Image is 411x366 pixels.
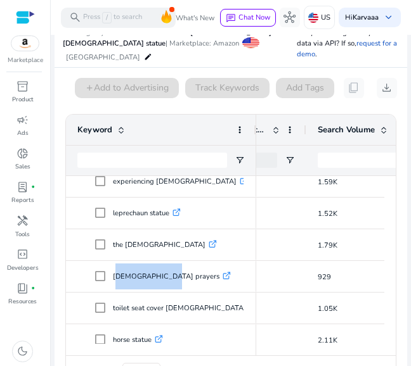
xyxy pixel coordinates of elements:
span: handyman [16,215,29,227]
span: 1.59K [318,177,337,187]
button: chatChat Now [220,9,275,27]
span: | Marketplace: Amazon [166,39,239,48]
span: code_blocks [16,248,29,260]
p: Low [223,327,295,353]
button: hub [280,8,300,28]
p: experiencing [DEMOGRAPHIC_DATA] [113,168,248,194]
span: 1.52K [318,209,337,218]
input: Keyword Filter Input [77,153,227,168]
p: Ads [17,129,29,137]
span: 2.11K [318,336,337,345]
p: High [223,296,295,322]
p: Press to search [83,12,142,23]
span: donut_small [16,148,29,160]
button: download [377,78,397,98]
p: Marketplace [8,56,43,65]
p: Are you looking for Keyword data via API? If so, . [297,28,398,60]
span: / [102,12,112,23]
p: [DEMOGRAPHIC_DATA] prayers [113,263,231,289]
span: fiber_manual_record [31,286,35,290]
b: Karvaaa [353,13,379,22]
button: Open Filter Menu [235,155,245,165]
p: toilet seat cover [DEMOGRAPHIC_DATA] [DEMOGRAPHIC_DATA] [113,295,340,321]
p: Sales [15,162,30,171]
p: leprechaun statue [113,200,181,226]
p: Low [223,201,295,227]
span: Chat Now [238,13,270,22]
span: dark_mode [16,345,29,357]
span: [DEMOGRAPHIC_DATA] [DEMOGRAPHIC_DATA] statue [63,28,271,48]
span: chat [226,13,236,23]
p: Low [223,232,295,258]
span: Search Volume [318,124,375,136]
span: download [381,82,393,94]
span: inventory_2 [16,80,29,92]
p: Tools [15,230,30,239]
p: US [321,6,330,28]
span: 1.79K [318,241,337,250]
span: keyboard_arrow_down [382,11,395,23]
span: Keyword [77,124,112,136]
span: campaign [16,114,29,126]
mat-icon: edit [143,51,152,63]
span: [GEOGRAPHIC_DATA] [66,53,140,62]
span: fiber_manual_record [31,185,35,189]
p: the [DEMOGRAPHIC_DATA] [113,232,217,258]
p: Resources [8,297,37,306]
p: Developers [7,263,39,272]
span: 1.05K [318,304,337,313]
button: Open Filter Menu [285,155,295,165]
span: What's New [176,7,214,29]
span: search [69,11,81,23]
p: horse statue [113,327,163,353]
input: Search Volume Filter Input [318,153,404,168]
p: Moderate [223,264,295,290]
span: book_4 [16,282,29,294]
span: hub [284,11,296,23]
img: us.svg [308,13,318,23]
span: 929 [318,272,331,282]
span: lab_profile [16,181,29,193]
p: Low [223,169,295,195]
p: Reports [11,196,34,205]
a: request for a demo [297,39,397,59]
img: amazon.svg [11,36,39,51]
p: Hi [345,14,379,21]
p: Product [12,95,34,104]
